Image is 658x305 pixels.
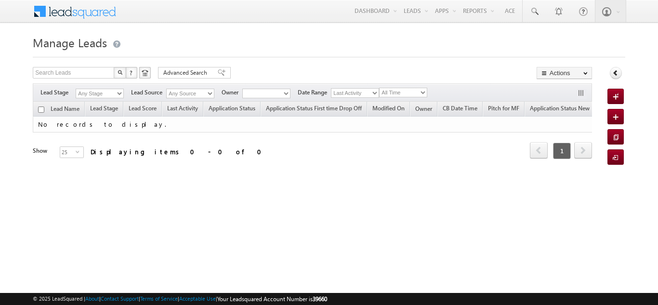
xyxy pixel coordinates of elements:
[313,295,327,303] span: 39660
[118,70,122,75] img: Search
[574,142,592,159] span: next
[368,103,409,116] a: Modified On
[483,103,524,116] a: Pitch for MF
[46,104,84,116] a: Lead Name
[38,106,44,113] input: Check all records
[91,146,267,157] div: Displaying items 0 - 0 of 0
[90,105,118,112] span: Lead Stage
[204,103,260,116] a: Application Status
[574,143,592,159] a: next
[130,68,134,77] span: ?
[162,103,203,116] a: Last Activity
[33,294,327,304] span: © 2025 LeadSquared | | | | |
[266,105,362,112] span: Application Status First time Drop Off
[179,295,216,302] a: Acceptable Use
[85,103,123,116] a: Lead Stage
[33,35,107,50] span: Manage Leads
[372,105,405,112] span: Modified On
[537,67,592,79] button: Actions
[163,68,210,77] span: Advanced Search
[33,146,52,155] div: Show
[415,105,432,112] span: Owner
[443,105,477,112] span: CB Date Time
[209,105,255,112] span: Application Status
[525,103,594,116] a: Application Status New
[131,88,166,97] span: Lead Source
[85,295,99,302] a: About
[222,88,242,97] span: Owner
[530,105,590,112] span: Application Status New
[298,88,331,97] span: Date Range
[40,88,76,97] span: Lead Stage
[126,67,137,79] button: ?
[530,143,548,159] a: prev
[129,105,157,112] span: Lead Score
[124,103,161,116] a: Lead Score
[438,103,482,116] a: CB Date Time
[530,142,548,159] span: prev
[488,105,519,112] span: Pitch for MF
[140,295,178,302] a: Terms of Service
[60,147,76,158] span: 25
[217,295,327,303] span: Your Leadsquared Account Number is
[261,103,367,116] a: Application Status First time Drop Off
[101,295,139,302] a: Contact Support
[76,149,83,154] span: select
[553,143,571,159] span: 1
